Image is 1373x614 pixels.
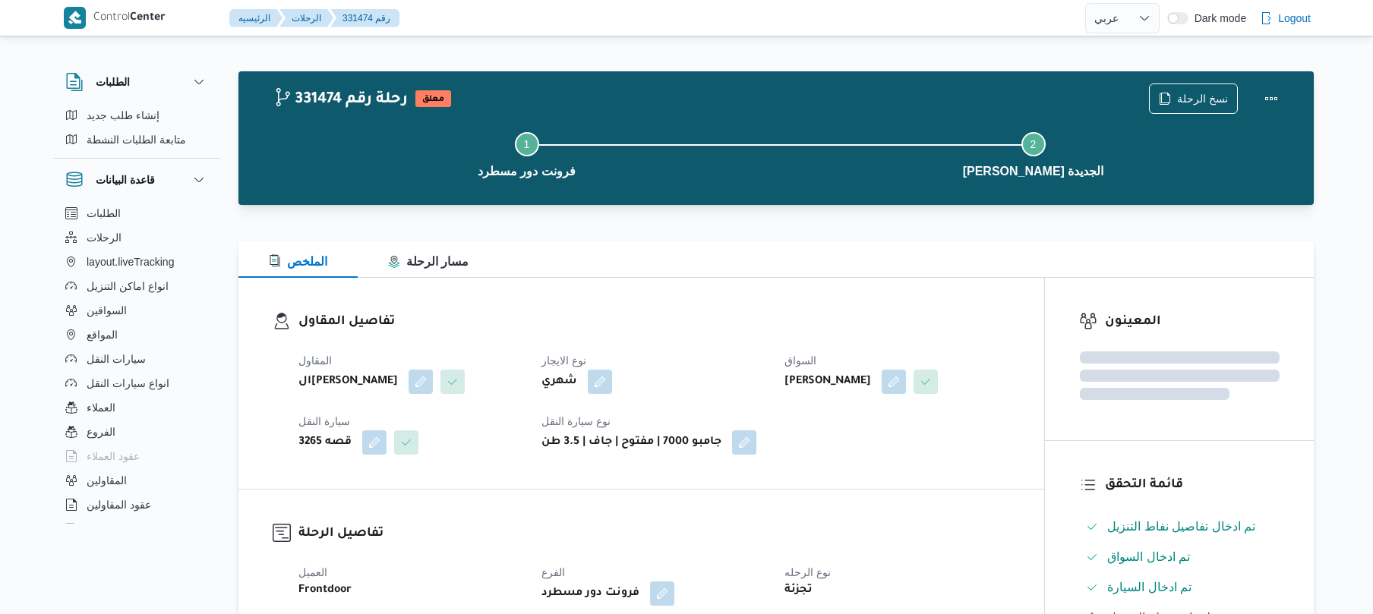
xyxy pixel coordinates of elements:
[65,171,208,189] button: قاعدة البيانات
[298,354,332,367] span: المقاول
[229,9,282,27] button: الرئيسيه
[87,204,121,222] span: الطلبات
[1107,548,1190,566] span: تم ادخال السواق
[478,162,576,181] span: فرونت دور مسطرد
[1107,520,1255,533] span: تم ادخال تفاصيل نفاط التنزيل
[87,520,150,538] span: اجهزة التليفون
[87,253,174,271] span: layout.liveTracking
[298,415,350,427] span: سيارة النقل
[59,444,214,468] button: عقود العملاء
[1278,9,1311,27] span: Logout
[59,493,214,517] button: عقود المقاولين
[59,298,214,323] button: السواقين
[87,131,186,149] span: متابعة الطلبات النشطة
[59,225,214,250] button: الرحلات
[269,255,327,268] span: الملخص
[59,371,214,395] button: انواع سيارات النقل
[541,354,586,367] span: نوع الايجار
[1080,545,1280,569] button: تم ادخال السواق
[59,103,214,128] button: إنشاء طلب جديد
[87,277,169,295] span: انواع اماكن التنزيل
[59,468,214,493] button: المقاولين
[422,95,444,104] b: معلق
[330,9,399,27] button: 331474 رقم
[1031,138,1037,150] span: 2
[298,433,352,452] b: قصه 3265
[59,250,214,274] button: layout.liveTracking
[298,312,1010,332] h3: تفاصيل المقاول
[87,423,115,441] span: الفروع
[963,162,1104,181] span: [PERSON_NAME] الجديدة
[87,228,122,247] span: الرحلات
[1107,550,1190,563] span: تم ادخال السواق
[541,373,577,391] b: شهري
[298,373,398,391] b: ال[PERSON_NAME]
[1188,12,1246,24] span: Dark mode
[53,201,220,530] div: قاعدة البيانات
[298,566,327,578] span: العميل
[1177,90,1228,108] span: نسخ الرحلة
[524,138,530,150] span: 1
[784,581,813,600] b: تجزئة
[279,9,333,27] button: الرحلات
[87,398,115,417] span: العملاء
[59,420,214,444] button: الفروع
[87,374,169,392] span: انواع سيارات النقل
[87,447,140,465] span: عقود العملاء
[1107,578,1192,597] span: تم ادخال السيارة
[1107,581,1192,594] span: تم ادخال السيارة
[780,114,1286,193] button: [PERSON_NAME] الجديدة
[59,128,214,152] button: متابعة الطلبات النشطة
[784,373,871,391] b: [PERSON_NAME]
[1105,475,1280,496] h3: قائمة التحقق
[1080,575,1280,600] button: تم ادخال السيارة
[96,171,155,189] h3: قاعدة البيانات
[59,274,214,298] button: انواع اماكن التنزيل
[541,566,565,578] span: الفرع
[541,415,611,427] span: نوع سيارة النقل
[87,350,146,368] span: سيارات النقل
[1256,83,1286,114] button: Actions
[59,517,214,541] button: اجهزة التليفون
[273,90,408,110] h2: 331474 رحلة رقم
[784,354,816,367] span: السواق
[87,106,159,124] span: إنشاء طلب جديد
[87,496,151,514] span: عقود المقاولين
[65,73,208,91] button: الطلبات
[59,347,214,371] button: سيارات النقل
[273,114,780,193] button: فرونت دور مسطرد
[59,323,214,347] button: المواقع
[53,103,220,158] div: الطلبات
[87,326,118,344] span: المواقع
[1149,83,1238,114] button: نسخ الرحلة
[298,581,352,600] b: Frontdoor
[541,433,721,452] b: جامبو 7000 | مفتوح | جاف | 3.5 طن
[1080,515,1280,539] button: تم ادخال تفاصيل نفاط التنزيل
[784,566,831,578] span: نوع الرحله
[541,584,639,603] b: فرونت دور مسطرد
[87,471,127,490] span: المقاولين
[298,524,1010,544] h3: تفاصيل الرحلة
[1105,312,1280,332] h3: المعينون
[64,7,86,29] img: X8yXhbKr1z7QwAAAABJRU5ErkJggg==
[96,73,130,91] h3: الطلبات
[130,12,166,24] b: Center
[388,255,469,268] span: مسار الرحلة
[415,90,451,107] span: معلق
[1107,518,1255,536] span: تم ادخال تفاصيل نفاط التنزيل
[59,201,214,225] button: الطلبات
[87,301,127,320] span: السواقين
[1254,3,1317,33] button: Logout
[59,395,214,420] button: العملاء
